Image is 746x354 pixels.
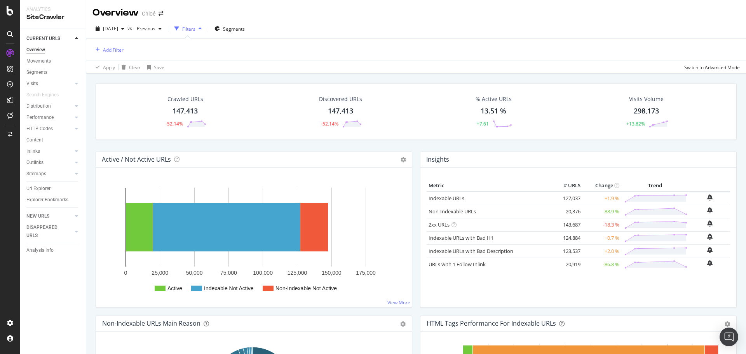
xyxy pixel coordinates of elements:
div: Visits [26,80,38,88]
a: DISAPPEARED URLS [26,223,73,240]
a: Visits [26,80,73,88]
div: Sitemaps [26,170,46,178]
span: Segments [223,26,245,32]
a: Indexable URLs with Bad Description [429,248,513,255]
a: Search Engines [26,91,66,99]
div: gear [400,321,406,327]
a: Content [26,136,80,144]
h4: Active / Not Active URLs [102,154,171,165]
span: 2025 Sep. 30th [103,25,118,32]
div: Overview [26,46,45,54]
td: 124,884 [551,231,582,244]
td: 20,376 [551,205,582,218]
div: Filters [182,26,195,32]
a: Non-Indexable URLs [429,208,476,215]
th: Change [582,180,621,192]
td: -88.9 % [582,205,621,218]
button: Switch to Advanced Mode [681,61,740,73]
div: Url Explorer [26,185,51,193]
div: Analysis Info [26,246,54,255]
a: URLs with 1 Follow Inlink [429,261,486,268]
a: Overview [26,46,80,54]
div: Movements [26,57,51,65]
a: Segments [26,68,80,77]
td: -18.3 % [582,218,621,231]
div: Performance [26,113,54,122]
div: bell-plus [707,247,713,253]
button: Segments [211,23,248,35]
div: arrow-right-arrow-left [159,11,163,16]
div: Switch to Advanced Mode [684,64,740,71]
text: 50,000 [186,270,203,276]
a: Movements [26,57,80,65]
text: 175,000 [356,270,376,276]
div: % Active URLs [476,95,512,103]
div: Visits Volume [629,95,664,103]
div: Analytics [26,6,80,13]
button: Add Filter [92,45,124,54]
div: CURRENT URLS [26,35,60,43]
td: +1.9 % [582,192,621,205]
div: DISAPPEARED URLS [26,223,66,240]
div: bell-plus [707,234,713,240]
text: 150,000 [322,270,342,276]
div: Outlinks [26,159,44,167]
text: 0 [124,270,127,276]
div: Content [26,136,43,144]
div: bell-plus [707,220,713,227]
div: Apply [103,64,115,71]
svg: A chart. [102,180,403,301]
div: Add Filter [103,47,124,53]
button: Filters [171,23,205,35]
span: vs [127,25,134,31]
th: Trend [621,180,689,192]
a: Url Explorer [26,185,80,193]
div: 298,173 [634,106,659,116]
td: 127,037 [551,192,582,205]
div: Non-Indexable URLs Main Reason [102,319,200,327]
th: Metric [427,180,551,192]
h4: Insights [426,154,449,165]
div: Clear [129,64,141,71]
button: [DATE] [92,23,127,35]
th: # URLS [551,180,582,192]
div: Overview [92,6,139,19]
a: 2xx URLs [429,221,450,228]
div: Open Intercom Messenger [720,328,738,346]
div: Inlinks [26,147,40,155]
a: View More [387,299,410,306]
div: gear [725,321,730,327]
div: Crawled URLs [167,95,203,103]
a: HTTP Codes [26,125,73,133]
a: Sitemaps [26,170,73,178]
a: NEW URLS [26,212,73,220]
div: SiteCrawler [26,13,80,22]
div: -52.14% [321,120,338,127]
div: bell-plus [707,194,713,201]
a: Inlinks [26,147,73,155]
text: Indexable Not Active [204,285,254,291]
div: 147,413 [328,106,353,116]
text: 25,000 [152,270,168,276]
a: Outlinks [26,159,73,167]
i: Options [401,157,406,162]
div: Explorer Bookmarks [26,196,68,204]
a: Indexable URLs [429,195,464,202]
div: HTTP Codes [26,125,53,133]
a: Performance [26,113,73,122]
a: CURRENT URLS [26,35,73,43]
div: Distribution [26,102,51,110]
td: 143,687 [551,218,582,231]
text: 125,000 [288,270,307,276]
text: Active [167,285,182,291]
div: bell-plus [707,260,713,266]
div: NEW URLS [26,212,49,220]
div: -52.14% [166,120,183,127]
div: 13.51 % [481,106,506,116]
td: +0.7 % [582,231,621,244]
td: 123,537 [551,244,582,258]
td: -86.8 % [582,258,621,271]
span: Previous [134,25,155,32]
div: 147,413 [173,106,198,116]
div: Save [154,64,164,71]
